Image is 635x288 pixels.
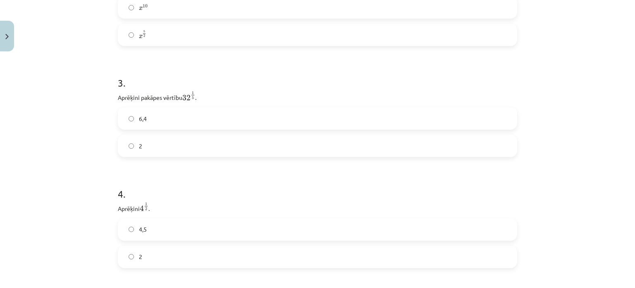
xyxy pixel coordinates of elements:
span: 1 [145,202,147,205]
span: 6,4 [139,114,147,123]
span: 4,5 [139,225,147,234]
p: Aprēķini pakāpes vērtību . [118,91,517,102]
span: 2 [143,35,145,37]
span: 2 [145,207,147,210]
span: x [139,35,143,39]
span: 2 [139,252,142,261]
span: 5 [192,97,194,99]
img: icon-close-lesson-0947bae3869378f0d4975bcd49f059093ad1ed9edebbc8119c70593378902aed.svg [5,34,9,39]
span: 10 [143,5,148,8]
h1: 3 . [118,63,517,88]
span: 5 [143,30,145,33]
input: 2 [129,254,134,259]
input: 2 [129,143,134,149]
p: Aprēķini . [118,202,517,213]
input: 4,5 [129,227,134,232]
span: 1 [192,91,194,94]
span: 2 [139,142,142,150]
input: 6,4 [129,116,134,121]
span: 4 [140,205,144,211]
span: x [139,7,143,10]
h1: 4 . [118,174,517,199]
span: 32 [182,95,191,101]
